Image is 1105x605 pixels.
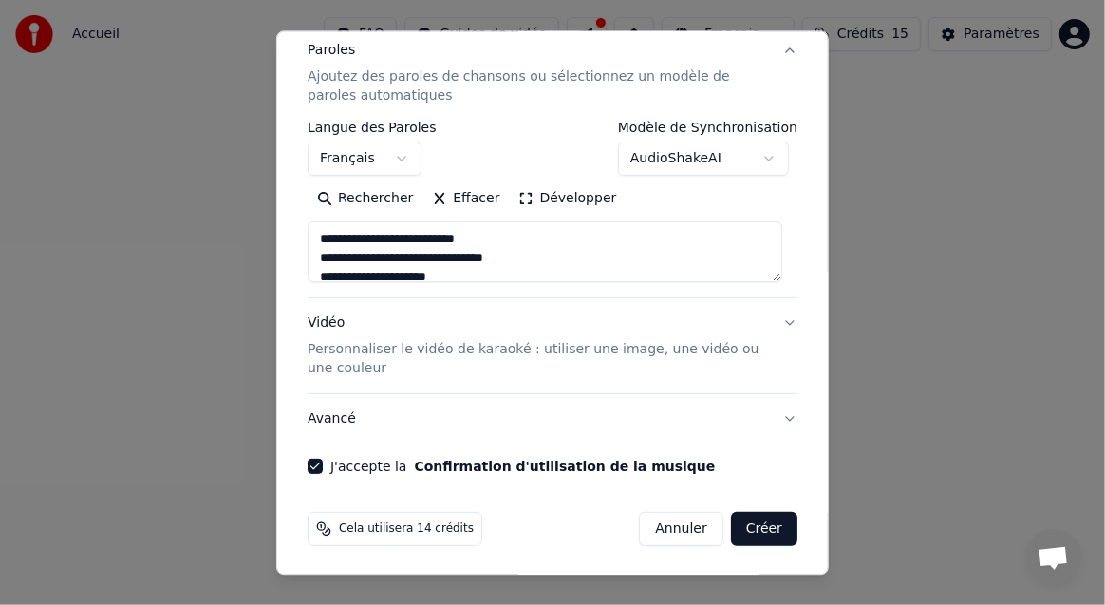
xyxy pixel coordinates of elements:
[414,461,715,474] button: J'accepte la
[308,314,767,379] div: Vidéo
[330,461,715,474] label: J'accepte la
[308,395,797,444] button: Avancé
[509,184,626,215] button: Développer
[731,513,797,547] button: Créer
[308,42,355,61] div: Paroles
[639,513,722,547] button: Annuler
[308,299,797,394] button: VidéoPersonnaliser le vidéo de karaoké : utiliser une image, une vidéo ou une couleur
[422,184,509,215] button: Effacer
[618,122,797,135] label: Modèle de Synchronisation
[308,122,797,298] div: ParolesAjoutez des paroles de chansons ou sélectionnez un modèle de paroles automatiques
[308,27,797,122] button: ParolesAjoutez des paroles de chansons ou sélectionnez un modèle de paroles automatiques
[308,122,437,135] label: Langue des Paroles
[308,341,767,379] p: Personnaliser le vidéo de karaoké : utiliser une image, une vidéo ou une couleur
[339,522,474,538] span: Cela utilisera 14 crédits
[308,184,422,215] button: Rechercher
[308,68,767,106] p: Ajoutez des paroles de chansons ou sélectionnez un modèle de paroles automatiques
